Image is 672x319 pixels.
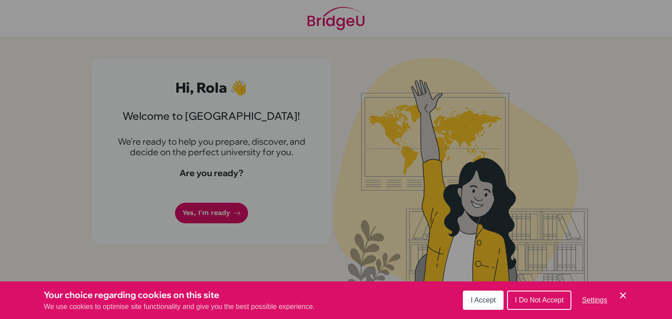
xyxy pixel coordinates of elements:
[575,291,614,309] button: Settings
[582,296,607,304] span: Settings
[44,302,315,312] p: We use cookies to optimise site functionality and give you the best possible experience.
[515,296,563,304] span: I Do Not Accept
[471,296,496,304] span: I Accept
[618,290,628,301] button: Save and close
[463,291,504,310] button: I Accept
[507,291,571,310] button: I Do Not Accept
[44,288,315,302] h3: Your choice regarding cookies on this site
